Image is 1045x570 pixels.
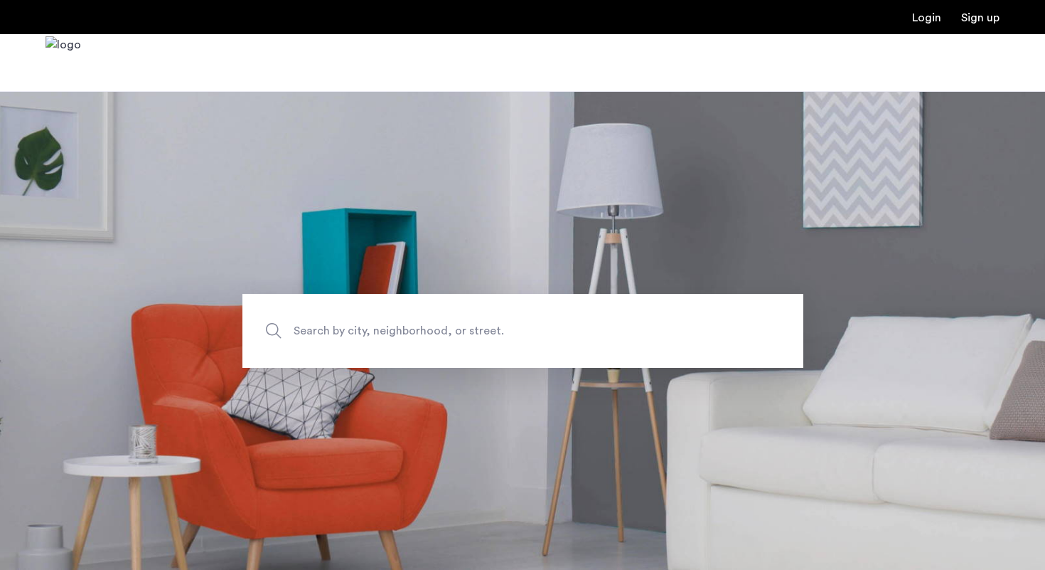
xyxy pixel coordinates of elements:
input: Apartment Search [242,294,803,368]
a: Login [912,12,941,23]
a: Registration [961,12,1000,23]
span: Search by city, neighborhood, or street. [294,321,686,340]
img: logo [45,36,81,90]
a: Cazamio Logo [45,36,81,90]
